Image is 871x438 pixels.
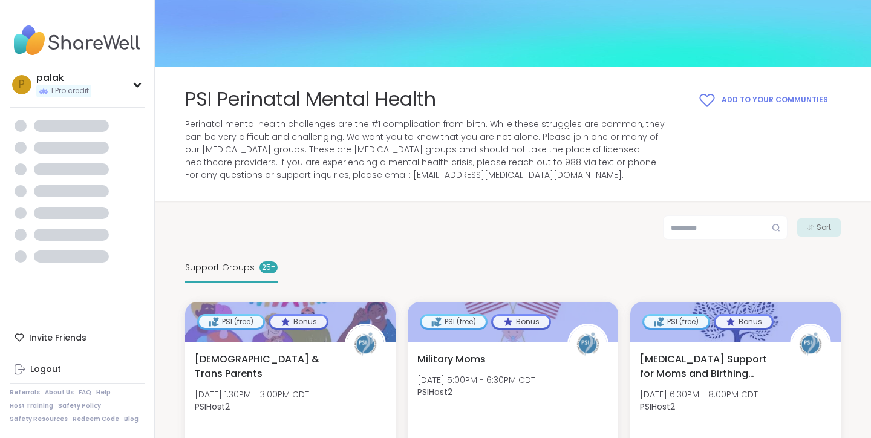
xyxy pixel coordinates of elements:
[417,352,486,367] span: Military Moms
[185,261,255,274] span: Support Groups
[10,388,40,397] a: Referrals
[422,316,486,328] div: PSI (free)
[96,388,111,397] a: Help
[569,325,607,363] img: PSIHost2
[685,86,841,114] button: Add to your Communties
[644,316,708,328] div: PSI (free)
[347,325,384,363] img: PSIHost2
[640,352,777,381] span: [MEDICAL_DATA] Support for Moms and Birthing People
[792,325,829,363] img: PSIHost2
[271,262,275,273] pre: +
[195,352,331,381] span: [DEMOGRAPHIC_DATA] & Trans Parents
[79,388,91,397] a: FAQ
[19,77,25,93] span: p
[417,374,535,386] span: [DATE] 5:00PM - 6:30PM CDT
[185,118,670,181] span: Perinatal mental health challenges are the #1 complication from birth. While these struggles are ...
[10,327,145,348] div: Invite Friends
[259,261,278,273] div: 25
[640,388,758,400] span: [DATE] 6:30PM - 8:00PM CDT
[30,364,61,376] div: Logout
[417,386,452,398] b: PSIHost2
[51,86,89,96] span: 1 Pro credit
[36,71,91,85] div: palak
[195,388,309,400] span: [DATE] 1:30PM - 3:00PM CDT
[73,415,119,423] a: Redeem Code
[722,94,828,105] span: Add to your Communties
[199,316,263,328] div: PSI (free)
[716,316,772,328] div: Bonus
[817,222,831,233] span: Sort
[10,359,145,381] a: Logout
[10,402,53,410] a: Host Training
[493,316,549,328] div: Bonus
[10,19,145,62] img: ShareWell Nav Logo
[270,316,327,328] div: Bonus
[640,400,675,413] b: PSIHost2
[58,402,101,410] a: Safety Policy
[10,415,68,423] a: Safety Resources
[45,388,74,397] a: About Us
[185,86,436,113] span: PSI Perinatal Mental Health
[124,415,139,423] a: Blog
[195,400,230,413] b: PSIHost2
